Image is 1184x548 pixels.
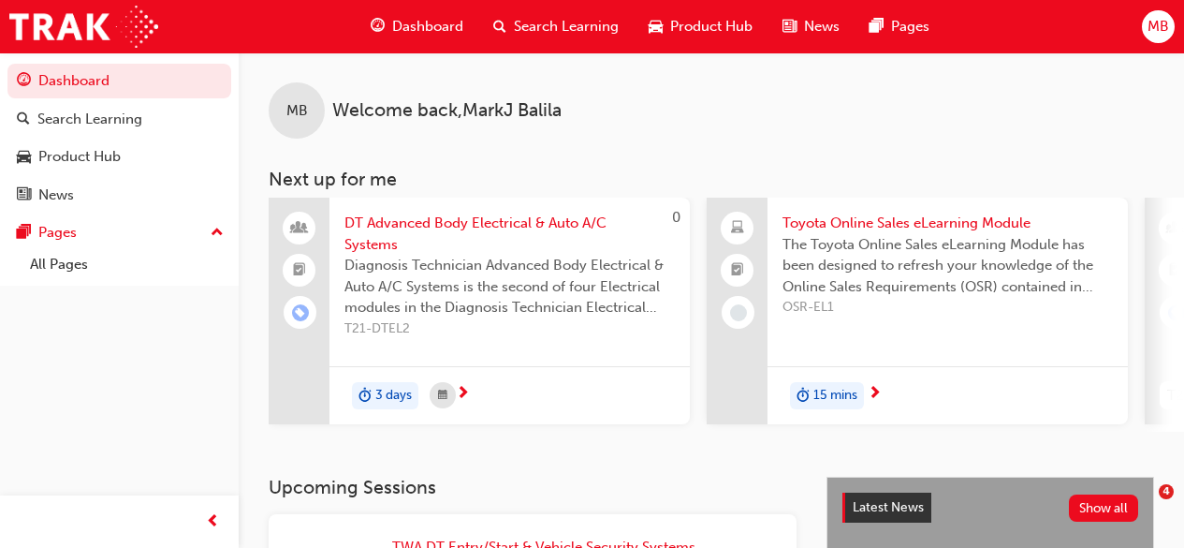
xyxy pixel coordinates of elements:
[514,16,619,37] span: Search Learning
[707,198,1128,424] a: Toyota Online Sales eLearning ModuleThe Toyota Online Sales eLearning Module has been designed to...
[1169,216,1182,241] span: learningResourceType_INSTRUCTOR_LED-icon
[731,216,744,241] span: laptop-icon
[870,15,884,38] span: pages-icon
[292,304,309,321] span: learningRecordVerb_ENROLL-icon
[269,477,797,498] h3: Upcoming Sessions
[9,6,158,48] img: Trak
[344,213,675,255] span: DT Advanced Body Electrical & Auto A/C Systems
[17,225,31,242] span: pages-icon
[782,213,1113,234] span: Toyota Online Sales eLearning Module
[1120,484,1165,529] iframe: Intercom live chat
[7,60,231,215] button: DashboardSearch LearningProduct HubNews
[211,221,224,245] span: up-icon
[731,259,744,283] span: booktick-icon
[804,16,840,37] span: News
[38,222,77,244] div: Pages
[891,16,929,37] span: Pages
[730,304,747,321] span: learningRecordVerb_NONE-icon
[782,15,797,38] span: news-icon
[456,386,470,403] span: next-icon
[206,511,220,534] span: prev-icon
[332,100,562,122] span: Welcome back , MarkJ Balila
[7,215,231,250] button: Pages
[286,100,308,122] span: MB
[1169,259,1182,283] span: booktick-icon
[17,111,30,128] span: search-icon
[17,187,31,204] span: news-icon
[371,15,385,38] span: guage-icon
[649,15,663,38] span: car-icon
[842,493,1138,523] a: Latest NewsShow all
[1159,484,1174,499] span: 4
[22,250,231,279] a: All Pages
[344,318,675,340] span: T21-DTEL2
[493,15,506,38] span: search-icon
[7,102,231,137] a: Search Learning
[782,234,1113,298] span: The Toyota Online Sales eLearning Module has been designed to refresh your knowledge of the Onlin...
[269,198,690,424] a: 0DT Advanced Body Electrical & Auto A/C SystemsDiagnosis Technician Advanced Body Electrical & Au...
[670,16,753,37] span: Product Hub
[17,73,31,90] span: guage-icon
[239,169,1184,190] h3: Next up for me
[478,7,634,46] a: search-iconSearch Learning
[38,146,121,168] div: Product Hub
[797,384,810,408] span: duration-icon
[767,7,855,46] a: news-iconNews
[293,259,306,283] span: booktick-icon
[868,386,882,403] span: next-icon
[375,385,412,407] span: 3 days
[782,297,1113,318] span: OSR-EL1
[438,384,447,407] span: calendar-icon
[1147,16,1169,37] span: MB
[37,109,142,130] div: Search Learning
[1142,10,1175,43] button: MB
[7,64,231,98] a: Dashboard
[293,216,306,241] span: people-icon
[672,209,680,226] span: 0
[392,16,463,37] span: Dashboard
[38,185,74,206] div: News
[634,7,767,46] a: car-iconProduct Hub
[813,385,857,407] span: 15 mins
[344,255,675,318] span: Diagnosis Technician Advanced Body Electrical & Auto A/C Systems is the second of four Electrical...
[1069,495,1139,522] button: Show all
[855,7,944,46] a: pages-iconPages
[853,499,924,515] span: Latest News
[358,384,372,408] span: duration-icon
[7,178,231,213] a: News
[7,140,231,174] a: Product Hub
[17,149,31,166] span: car-icon
[356,7,478,46] a: guage-iconDashboard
